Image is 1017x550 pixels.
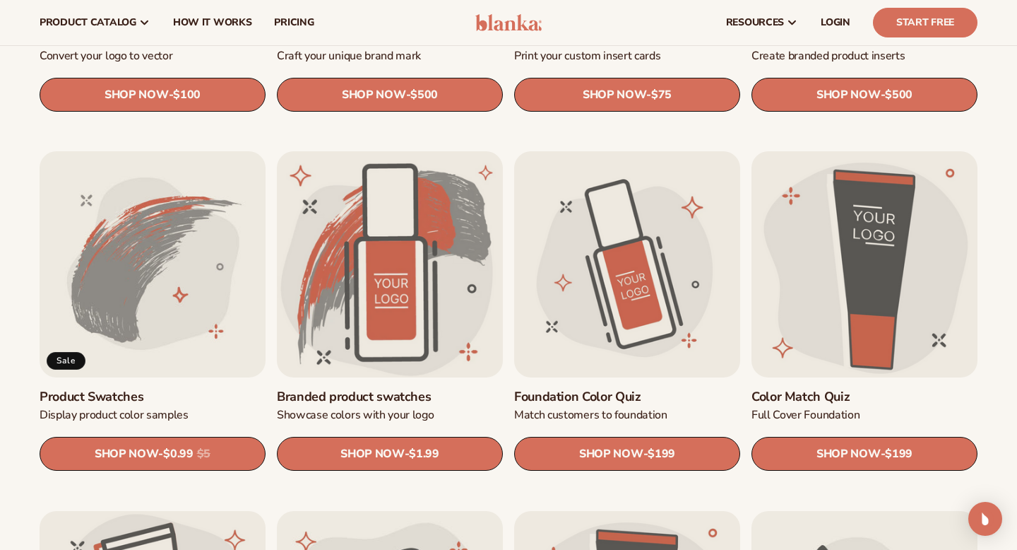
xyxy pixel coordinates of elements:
[751,78,977,112] a: SHOP NOW- $500
[514,78,740,112] a: SHOP NOW- $75
[751,389,977,405] a: Color Match Quiz
[410,88,438,102] span: $500
[40,30,266,46] a: Logo trace
[579,447,643,461] span: SHOP NOW
[173,88,201,102] span: $100
[751,30,977,46] a: Insert card design
[726,17,784,28] span: resources
[40,438,266,472] a: SHOP NOW- $0.99 $5
[40,17,136,28] span: product catalog
[40,78,266,112] a: SHOP NOW- $100
[274,17,314,28] span: pricing
[340,447,404,461] span: SHOP NOW
[885,448,912,462] span: $199
[751,438,977,472] a: SHOP NOW- $199
[651,88,672,102] span: $75
[885,88,912,102] span: $500
[968,502,1002,536] div: Open Intercom Messenger
[173,17,252,28] span: How It Works
[514,389,740,405] a: Foundation Color Quiz
[821,17,850,28] span: LOGIN
[816,88,880,102] span: SHOP NOW
[475,14,542,31] img: logo
[514,438,740,472] a: SHOP NOW- $199
[40,389,266,405] a: Product Swatches
[197,448,210,462] s: $5
[816,447,880,461] span: SHOP NOW
[409,448,439,462] span: $1.99
[105,88,168,102] span: SHOP NOW
[163,448,193,462] span: $0.99
[277,30,503,46] a: Logo design
[277,438,503,472] a: SHOP NOW- $1.99
[514,30,740,46] a: Insert card printing
[873,8,977,37] a: Start Free
[277,389,503,405] a: Branded product swatches
[583,88,646,102] span: SHOP NOW
[95,447,158,461] span: SHOP NOW
[342,88,405,102] span: SHOP NOW
[648,448,675,462] span: $199
[277,78,503,112] a: SHOP NOW- $500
